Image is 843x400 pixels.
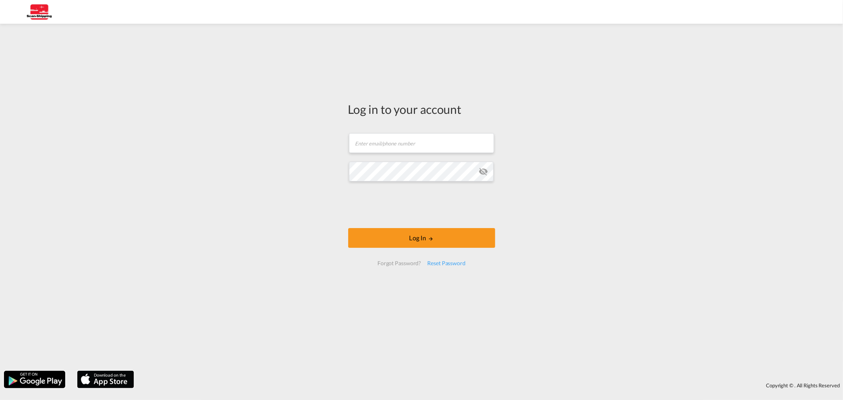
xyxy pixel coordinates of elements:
[349,133,494,153] input: Enter email/phone number
[374,256,424,270] div: Forgot Password?
[3,370,66,389] img: google.png
[12,3,65,21] img: 123b615026f311ee80dabbd30bc9e10f.jpg
[348,228,495,248] button: LOGIN
[138,379,843,392] div: Copyright © . All Rights Reserved
[76,370,135,389] img: apple.png
[424,256,469,270] div: Reset Password
[348,101,495,117] div: Log in to your account
[362,189,482,220] iframe: reCAPTCHA
[479,167,488,176] md-icon: icon-eye-off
